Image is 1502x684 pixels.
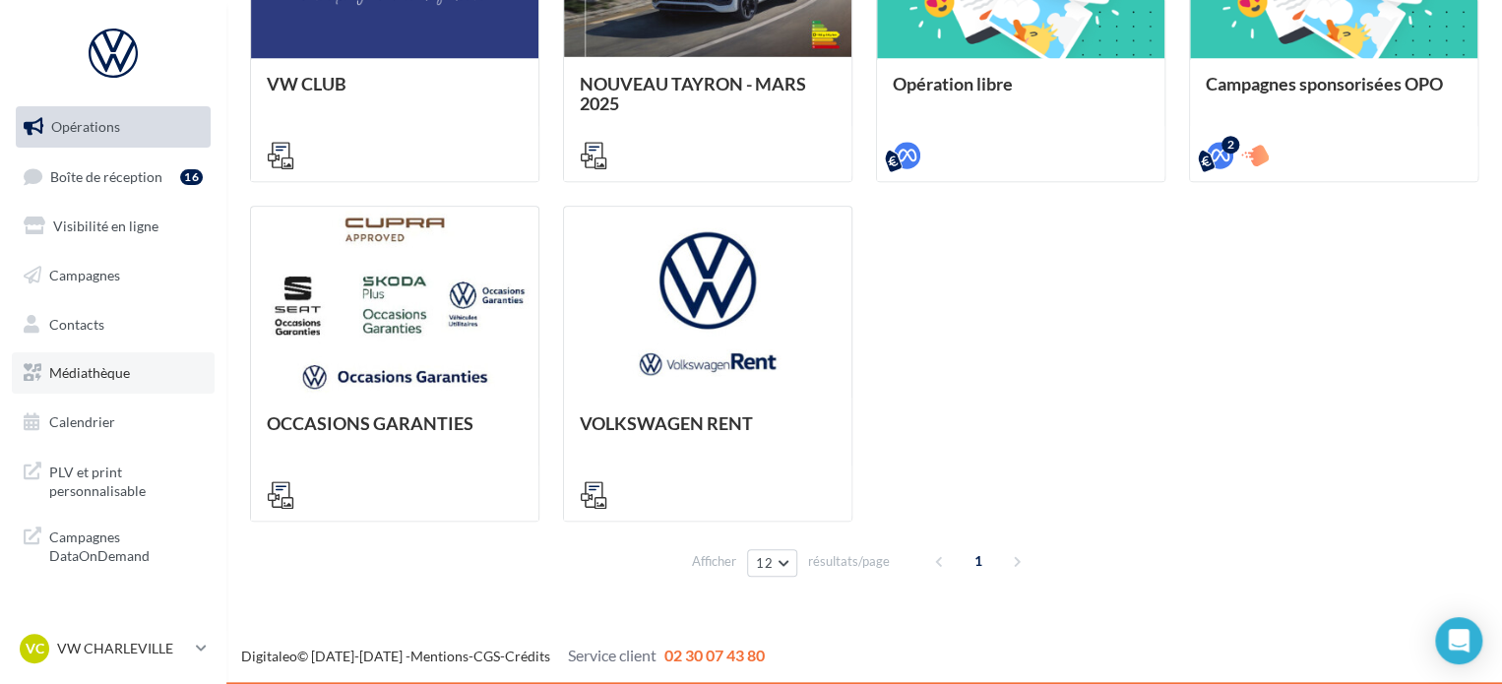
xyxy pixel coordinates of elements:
[568,646,657,664] span: Service client
[12,451,215,509] a: PLV et print personnalisable
[50,167,162,184] span: Boîte de réception
[580,412,753,434] span: VOLKSWAGEN RENT
[49,524,203,566] span: Campagnes DataOnDemand
[473,648,500,664] a: CGS
[664,646,765,664] span: 02 30 07 43 80
[12,106,215,148] a: Opérations
[12,352,215,394] a: Médiathèque
[12,516,215,574] a: Campagnes DataOnDemand
[241,648,297,664] a: Digitaleo
[51,118,120,135] span: Opérations
[49,267,120,283] span: Campagnes
[505,648,550,664] a: Crédits
[26,639,44,658] span: VC
[580,73,806,114] span: NOUVEAU TAYRON - MARS 2025
[963,545,994,577] span: 1
[692,552,736,571] span: Afficher
[49,315,104,332] span: Contacts
[756,555,773,571] span: 12
[241,648,765,664] span: © [DATE]-[DATE] - - -
[12,304,215,345] a: Contacts
[267,73,346,94] span: VW CLUB
[12,255,215,296] a: Campagnes
[1221,136,1239,154] div: 2
[410,648,469,664] a: Mentions
[12,402,215,443] a: Calendrier
[267,412,473,434] span: OCCASIONS GARANTIES
[53,218,158,234] span: Visibilité en ligne
[747,549,797,577] button: 12
[49,459,203,501] span: PLV et print personnalisable
[808,552,890,571] span: résultats/page
[1206,73,1443,94] span: Campagnes sponsorisées OPO
[16,630,211,667] a: VC VW CHARLEVILLE
[180,169,203,185] div: 16
[893,73,1013,94] span: Opération libre
[49,364,130,381] span: Médiathèque
[12,206,215,247] a: Visibilité en ligne
[1435,617,1482,664] div: Open Intercom Messenger
[49,413,115,430] span: Calendrier
[57,639,188,658] p: VW CHARLEVILLE
[12,155,215,198] a: Boîte de réception16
